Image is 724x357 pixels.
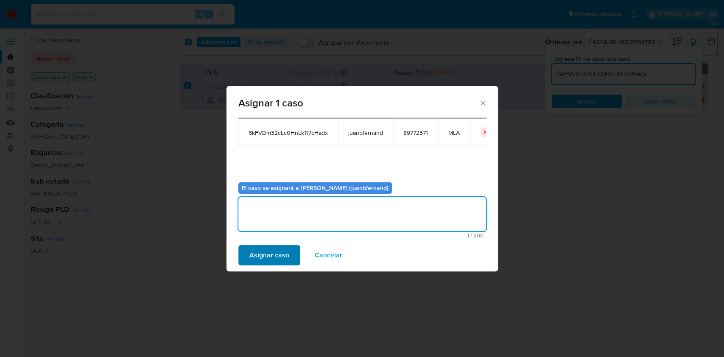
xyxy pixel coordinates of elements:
span: MLA [448,129,460,137]
button: Cancelar [304,245,353,265]
button: Asignar caso [238,245,300,265]
span: juanbfernand [348,129,383,137]
b: El caso se asignará a [PERSON_NAME] (juanbfernand) [242,184,389,192]
span: 89772571 [403,129,428,137]
span: Máximo 500 caracteres [241,233,484,238]
span: Asignar caso [249,246,289,265]
span: Asignar 1 caso [238,98,479,108]
button: icon-button [480,127,490,137]
div: assign-modal [226,86,498,271]
button: Cerrar ventana [478,99,486,106]
span: 5kFVDm32cLc0HnLkTl7cHadx [249,129,328,137]
span: Cancelar [315,246,342,265]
